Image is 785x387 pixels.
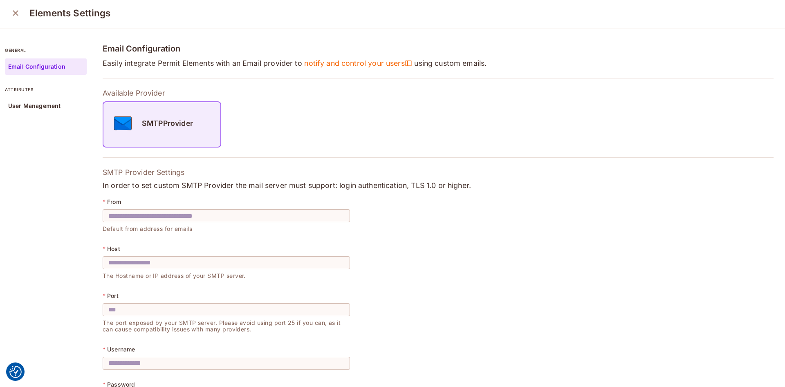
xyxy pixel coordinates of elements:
button: close [7,5,24,21]
h4: Email Configuration [103,44,774,54]
button: Consent Preferences [9,366,22,378]
p: From [107,199,121,205]
h5: SMTPProvider [142,119,193,128]
p: In order to set custom SMTP Provider the mail server must support: login authentication, TLS 1.0 ... [103,181,774,190]
p: Easily integrate Permit Elements with an Email provider to using custom emails. [103,58,774,68]
p: attributes [5,86,87,93]
p: Username [107,346,135,353]
p: Port [107,293,119,299]
h3: Elements Settings [29,7,111,19]
span: notify and control your users [304,58,412,68]
img: Revisit consent button [9,366,22,378]
p: User Management [8,103,61,109]
p: SMTP Provider Settings [103,168,774,177]
p: Available Provider [103,88,774,98]
p: general [5,47,87,54]
p: The Hostname or IP address of your SMTP server. [103,269,350,279]
p: Default from address for emails [103,222,350,232]
p: Email Configuration [8,63,65,70]
p: Host [107,246,120,252]
p: The port exposed by your SMTP server. Please avoid using port 25 if you can, as it can cause comp... [103,316,350,333]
